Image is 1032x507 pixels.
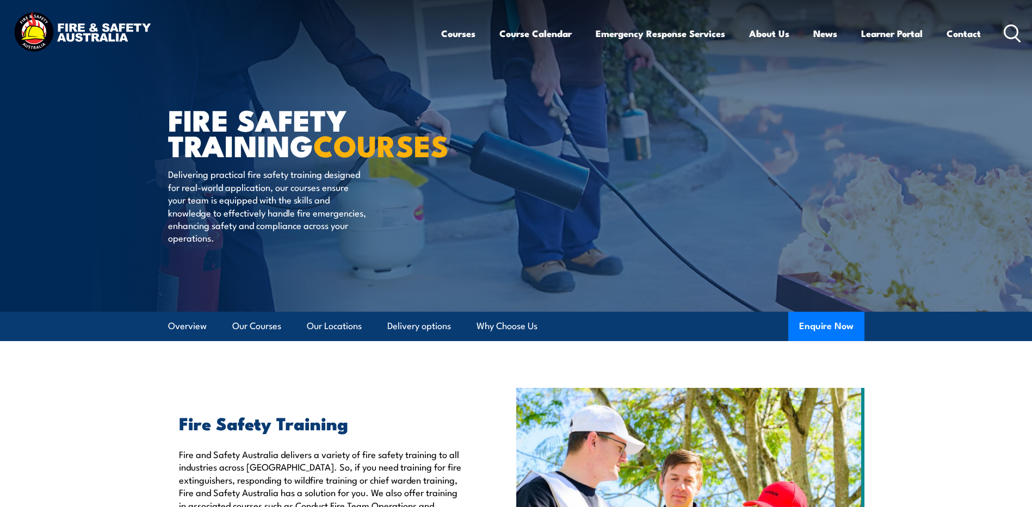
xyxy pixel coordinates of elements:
a: Emergency Response Services [596,19,725,48]
h1: FIRE SAFETY TRAINING [168,107,437,157]
a: Overview [168,312,207,341]
a: About Us [749,19,789,48]
a: News [813,19,837,48]
a: Delivery options [387,312,451,341]
a: Our Locations [307,312,362,341]
a: Contact [947,19,981,48]
a: Learner Portal [861,19,923,48]
p: Delivering practical fire safety training designed for real-world application, our courses ensure... [168,168,367,244]
strong: COURSES [313,122,449,167]
a: Our Courses [232,312,281,341]
a: Why Choose Us [477,312,537,341]
a: Courses [441,19,475,48]
a: Course Calendar [499,19,572,48]
h2: Fire Safety Training [179,415,466,430]
button: Enquire Now [788,312,864,341]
